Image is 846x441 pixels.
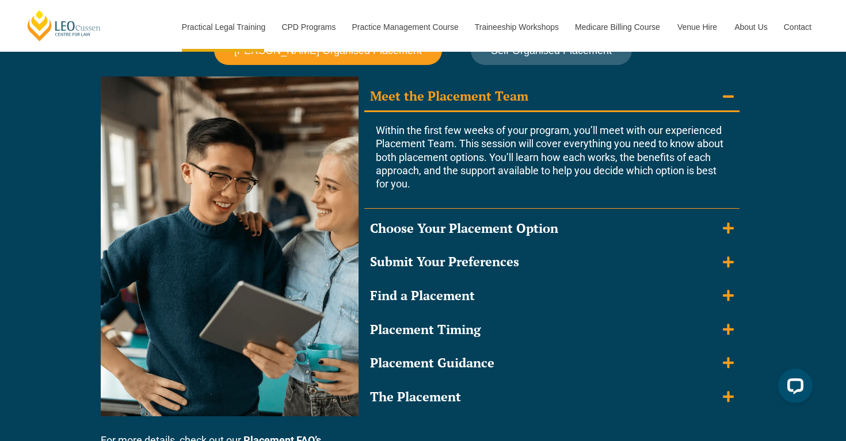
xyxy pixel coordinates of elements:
[466,2,566,52] a: Traineeship Workshops
[370,355,494,371] div: Placement Guidance
[370,389,461,405] div: The Placement
[95,36,751,423] div: Tabs. Open items with Enter or Space, close with Escape and navigate using the Arrow keys.
[364,282,740,310] summary: Find a Placement
[370,88,528,105] div: Meet the Placement Team
[370,220,558,237] div: Choose Your Placement Option
[273,2,343,52] a: CPD Programs
[364,349,740,377] summary: Placement Guidance
[726,2,775,52] a: About Us
[376,124,723,190] span: Within the first few weeks of your program, you’ll meet with our experienced Placement Team. This...
[364,248,740,276] summary: Submit Your Preferences
[364,383,740,411] summary: The Placement
[364,82,740,411] div: Accordion. Open links with Enter or Space, close with Escape, and navigate with Arrow Keys
[364,82,740,112] summary: Meet the Placement Team
[566,2,669,52] a: Medicare Billing Course
[775,2,820,52] a: Contact
[26,9,102,42] a: [PERSON_NAME] Centre for Law
[370,254,519,270] div: Submit Your Preferences
[669,2,726,52] a: Venue Hire
[364,214,740,243] summary: Choose Your Placement Option
[173,2,273,52] a: Practical Legal Training
[364,316,740,344] summary: Placement Timing
[370,287,475,304] div: Find a Placement
[769,364,817,412] iframe: LiveChat chat widget
[370,321,481,338] div: Placement Timing
[344,2,466,52] a: Practice Management Course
